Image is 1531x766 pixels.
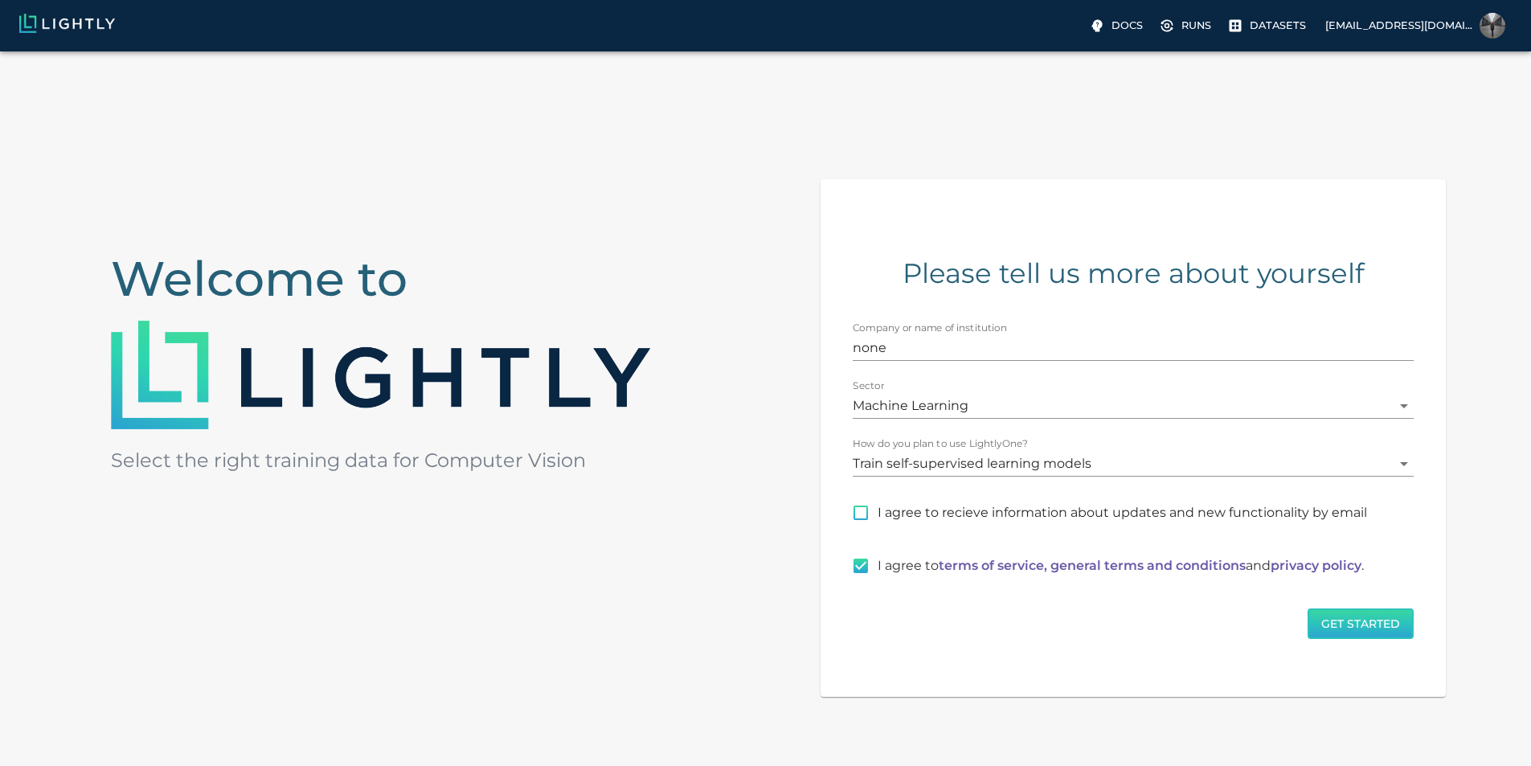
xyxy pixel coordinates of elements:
[1480,13,1505,39] img: Berk Güngör
[1181,18,1211,33] p: Runs
[853,451,1414,477] div: Train self-supervised learning models
[878,503,1367,522] span: I agree to recieve information about updates and new functionality by email
[1086,13,1149,39] label: Docs
[1271,558,1361,573] a: privacy policy
[853,379,884,392] label: Sector
[939,558,1246,573] a: terms of service, general terms and conditions
[1156,13,1218,39] a: Please complete one of our getting started guides to active the full UI
[19,14,115,33] img: Lightly
[878,556,1364,576] p: I agree to and .
[853,256,1414,290] h4: Please tell us more about yourself
[1319,8,1512,43] label: [EMAIL_ADDRESS][DOMAIN_NAME]Berk Güngör
[853,321,1007,334] label: Company or name of institution
[1325,18,1473,33] p: [EMAIL_ADDRESS][DOMAIN_NAME]
[1111,18,1143,33] p: Docs
[853,393,1414,419] div: Machine Learning
[1250,18,1306,33] p: Datasets
[111,321,650,429] img: Lightly
[111,250,710,308] h2: Welcome to
[1308,608,1414,640] button: Get Started
[111,448,710,473] h5: Select the right training data for Computer Vision
[1224,13,1312,39] a: Please complete one of our getting started guides to active the full UI
[853,436,1028,450] label: How do you plan to use LightlyOne?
